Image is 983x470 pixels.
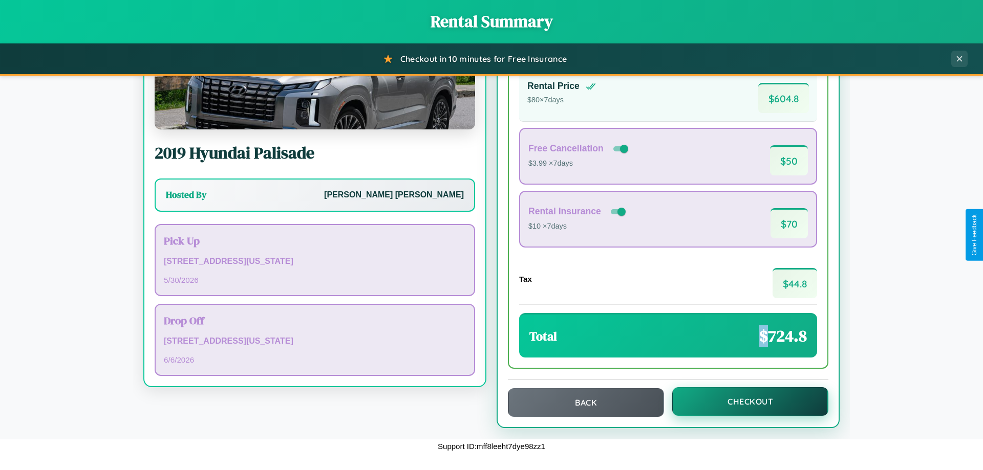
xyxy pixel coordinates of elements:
[164,353,466,367] p: 6 / 6 / 2026
[528,143,604,154] h4: Free Cancellation
[164,273,466,287] p: 5 / 30 / 2026
[758,83,809,113] span: $ 604.8
[164,334,466,349] p: [STREET_ADDRESS][US_STATE]
[770,145,808,175] span: $ 50
[672,387,828,416] button: Checkout
[324,188,464,203] p: [PERSON_NAME] [PERSON_NAME]
[164,254,466,269] p: [STREET_ADDRESS][US_STATE]
[771,208,808,238] span: $ 70
[508,388,664,417] button: Back
[528,220,628,233] p: $10 × 7 days
[155,27,475,129] img: Hyundai Palisade
[400,54,567,64] span: Checkout in 10 minutes for Free Insurance
[527,94,596,107] p: $ 80 × 7 days
[164,233,466,248] h3: Pick Up
[166,189,206,201] h3: Hosted By
[438,439,545,453] p: Support ID: mff8leeht7dye98zz1
[971,214,978,256] div: Give Feedback
[155,142,475,164] h2: 2019 Hyundai Palisade
[773,268,817,298] span: $ 44.8
[529,328,557,345] h3: Total
[528,157,630,170] p: $3.99 × 7 days
[164,313,466,328] h3: Drop Off
[759,325,807,347] span: $ 724.8
[528,206,601,217] h4: Rental Insurance
[527,81,580,92] h4: Rental Price
[10,10,973,33] h1: Rental Summary
[519,275,532,283] h4: Tax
